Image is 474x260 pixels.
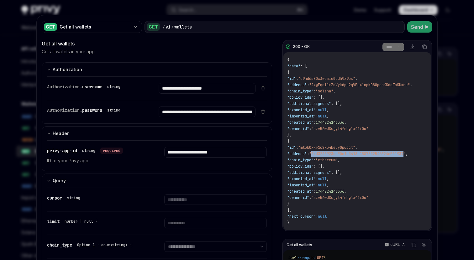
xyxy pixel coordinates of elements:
[77,242,133,248] button: Option 1 · enum<string>
[47,242,72,248] span: chain_type
[159,83,255,94] input: Enter username
[44,23,57,31] div: GET
[390,242,400,247] p: cURL
[82,84,102,90] span: username
[47,219,60,224] span: limit
[287,64,300,69] span: "data"
[47,157,149,164] p: ID of your Privy app.
[287,183,316,188] span: "imported_at"
[47,83,123,91] div: Authorization.username
[42,62,272,76] button: Expand input section
[411,23,423,31] span: Send
[287,242,312,247] span: Get all wallets
[407,21,432,33] button: Send
[47,218,101,225] div: limit
[47,107,82,113] span: Authorization.
[307,151,309,156] span: :
[298,145,355,150] span: "mtuk0xkr1c8xu4beuy0pupct"
[287,57,289,62] span: {
[287,82,307,87] span: "address"
[42,174,272,188] button: Expand input section
[42,40,272,47] div: Get all wallets
[355,145,357,150] span: ,
[100,148,123,154] div: required
[159,107,255,117] input: Enter password
[316,189,344,194] span: 1744224141336
[164,218,266,228] input: Enter limit
[174,24,192,30] div: wallets
[166,24,171,30] div: v1
[307,82,309,87] span: :
[287,139,289,144] span: {
[313,158,316,163] span: :
[287,89,313,94] span: "chain_type"
[309,195,311,200] span: :
[316,114,318,119] span: :
[344,189,346,194] span: ,
[420,241,428,249] button: Ask AI
[318,183,327,188] span: null
[287,114,316,119] span: "imported_at"
[313,120,316,125] span: :
[318,107,327,112] span: null
[316,176,318,181] span: :
[410,82,412,87] span: ,
[318,114,327,119] span: null
[47,241,135,249] div: chain_type
[164,194,266,205] input: Enter cursor
[313,95,324,100] span: : [],
[287,70,289,75] span: {
[296,76,298,81] span: :
[287,201,289,206] span: }
[287,189,313,194] span: "created_at"
[408,42,417,51] a: Download response file
[287,176,316,181] span: "exported_at"
[47,107,123,114] div: Authorization.password
[333,89,335,94] span: ,
[77,242,128,247] span: Option 1 · enum<string>
[316,107,318,112] span: :
[42,126,272,140] button: Expand input section
[327,114,329,119] span: ,
[296,145,298,150] span: :
[47,195,62,201] span: cursor
[355,76,357,81] span: ,
[171,24,174,30] div: /
[42,49,96,55] p: Get all wallets in your app.
[293,44,310,49] div: 200 - OK
[327,107,329,112] span: ,
[47,147,123,154] div: privy-app-id
[311,126,368,131] span: "szv56wd8sjyt4fnhglx41i0o"
[287,107,316,112] span: "exported_at"
[338,158,340,163] span: ,
[287,120,313,125] span: "created_at"
[406,151,408,156] span: ,
[327,183,329,188] span: ,
[287,76,296,81] span: "id"
[316,214,318,219] span: :
[283,52,431,230] div: Response content
[147,23,160,31] div: GET
[47,148,77,153] span: privy-app-id
[381,240,408,250] button: cURL
[287,208,292,213] span: ],
[82,107,102,113] span: password
[309,126,311,131] span: :
[316,158,338,163] span: "ethereum"
[287,164,313,169] span: "policy_ids"
[410,241,418,249] button: Copy the contents from the code block
[287,133,292,138] span: },
[164,241,266,252] select: Select chain_type
[318,176,327,181] span: null
[162,24,165,30] div: /
[344,120,346,125] span: ,
[42,20,142,34] button: GETGet all wallets
[287,95,313,100] span: "policy_ids"
[420,43,429,51] button: Copy the contents from the code block
[287,126,309,131] span: "owner_id"
[331,170,342,175] span: : [],
[287,151,307,156] span: "address"
[287,101,331,106] span: "additional_signers"
[382,43,404,51] select: Select response section
[47,84,82,90] span: Authorization.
